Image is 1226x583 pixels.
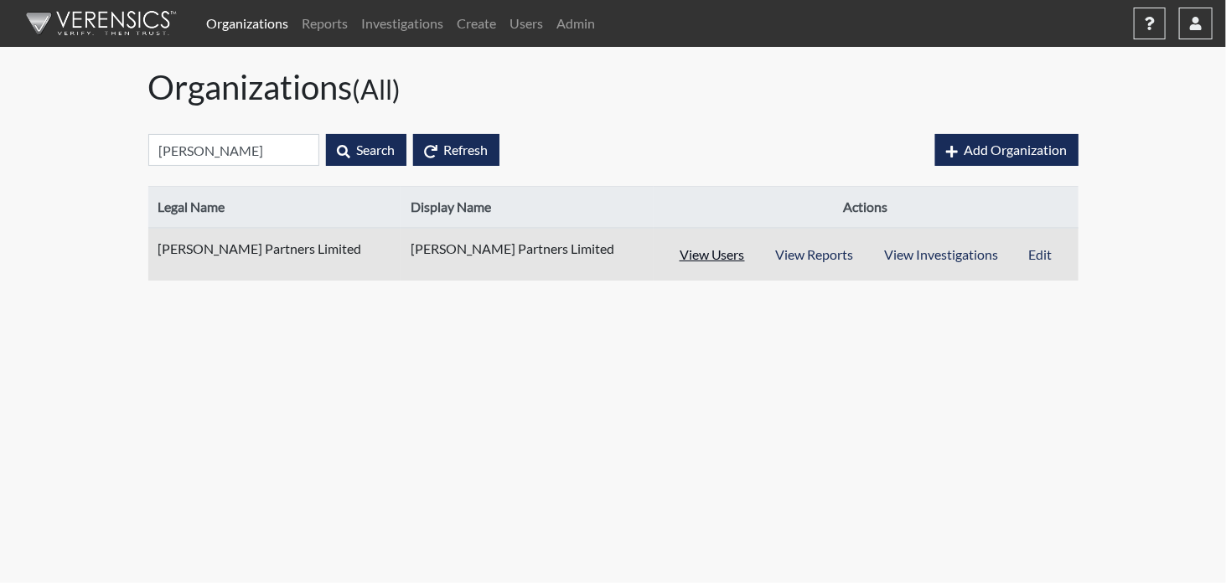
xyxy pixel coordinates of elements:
[868,239,1014,271] button: View Investigations
[295,7,354,40] a: Reports
[148,67,1079,107] h1: Organizations
[148,134,319,166] input: Search
[664,239,761,271] button: View Users
[148,187,401,229] th: Legal Name
[550,7,602,40] a: Admin
[935,134,1079,166] button: Add Organization
[444,142,489,157] span: Refresh
[401,187,654,229] th: Display Name
[413,134,499,166] button: Refresh
[411,239,620,259] span: [PERSON_NAME] Partners Limited
[450,7,503,40] a: Create
[965,142,1068,157] span: Add Organization
[158,239,368,259] span: [PERSON_NAME] Partners Limited
[354,7,450,40] a: Investigations
[357,142,396,157] span: Search
[503,7,550,40] a: Users
[199,7,295,40] a: Organizations
[654,187,1079,229] th: Actions
[1013,239,1068,271] button: Edit
[326,134,406,166] button: Search
[353,73,401,106] small: (All)
[760,239,870,271] button: View Reports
